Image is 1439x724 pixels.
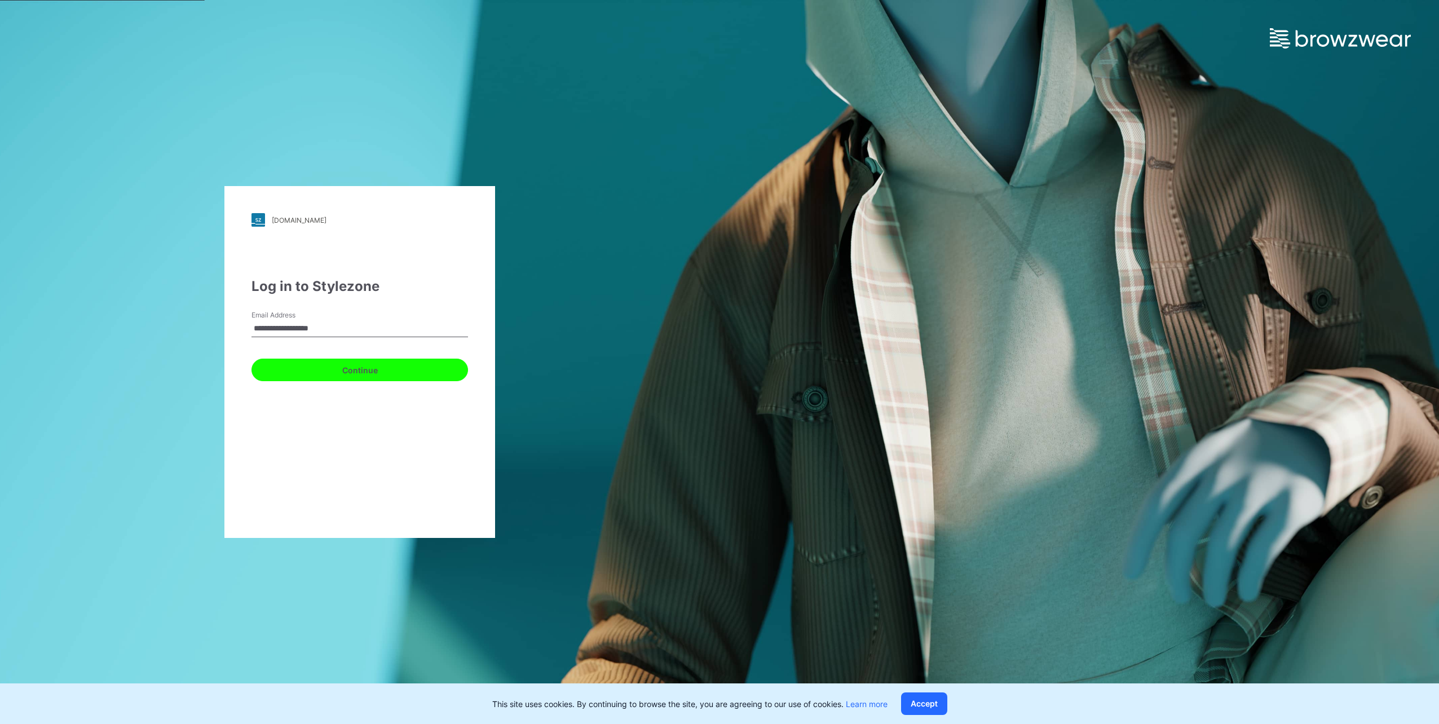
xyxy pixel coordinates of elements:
p: This site uses cookies. By continuing to browse the site, you are agreeing to our use of cookies. [492,698,888,710]
div: Log in to Stylezone [251,276,468,297]
img: stylezone-logo.562084cfcfab977791bfbf7441f1a819.svg [251,213,265,227]
a: Learn more [846,699,888,709]
div: [DOMAIN_NAME] [272,216,326,224]
label: Email Address [251,310,330,320]
button: Accept [901,692,947,715]
button: Continue [251,359,468,381]
img: browzwear-logo.e42bd6dac1945053ebaf764b6aa21510.svg [1270,28,1411,48]
a: [DOMAIN_NAME] [251,213,468,227]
